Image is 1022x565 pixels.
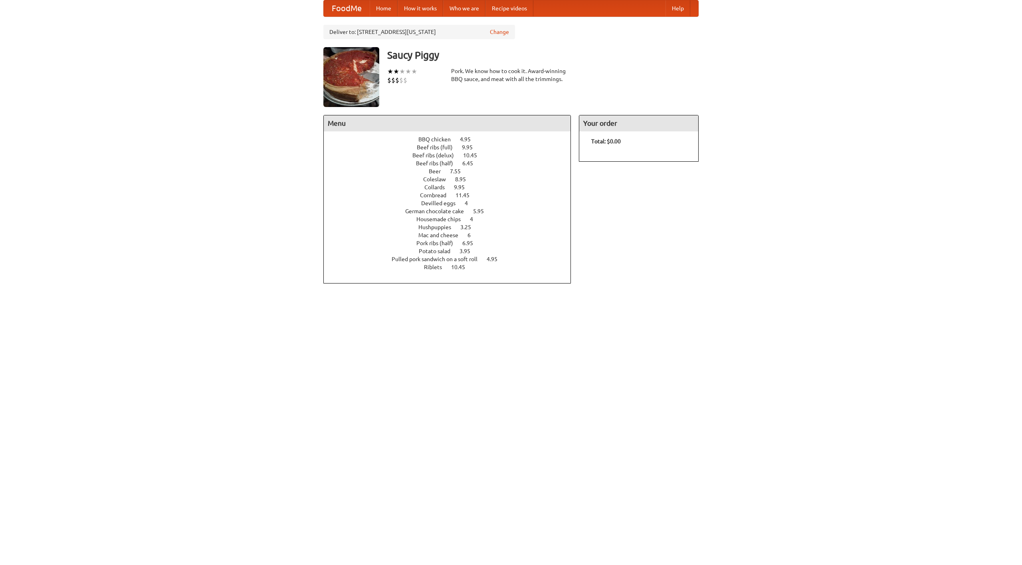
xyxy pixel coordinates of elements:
span: Hushpuppies [418,224,459,230]
span: 10.45 [463,152,485,159]
a: German chocolate cake 5.95 [405,208,499,214]
a: Who we are [443,0,485,16]
a: Collards 9.95 [424,184,479,190]
h4: Your order [579,115,698,131]
span: German chocolate cake [405,208,472,214]
a: BBQ chicken 4.95 [418,136,485,143]
span: 3.95 [460,248,478,254]
span: Beer [429,168,449,174]
a: Mac and cheese 6 [418,232,485,238]
span: 4.95 [460,136,479,143]
a: Beef ribs (delux) 10.45 [412,152,492,159]
b: Total: $0.00 [591,138,621,145]
a: Beef ribs (full) 9.95 [417,144,487,151]
a: FoodMe [324,0,370,16]
a: Housemade chips 4 [416,216,488,222]
span: Pulled pork sandwich on a soft roll [392,256,485,262]
a: Cornbread 11.45 [420,192,484,198]
li: $ [395,76,399,85]
span: 9.95 [462,144,481,151]
span: Coleslaw [423,176,454,182]
li: $ [391,76,395,85]
a: Beef ribs (half) 6.45 [416,160,488,167]
span: 8.95 [455,176,474,182]
div: Pork. We know how to cook it. Award-winning BBQ sauce, and meat with all the trimmings. [451,67,571,83]
a: Change [490,28,509,36]
span: Beef ribs (half) [416,160,461,167]
li: ★ [387,67,393,76]
span: Collards [424,184,453,190]
a: Potato salad 3.95 [419,248,485,254]
span: 3.25 [460,224,479,230]
li: $ [387,76,391,85]
span: 4.95 [487,256,505,262]
span: Housemade chips [416,216,469,222]
li: $ [403,76,407,85]
h4: Menu [324,115,570,131]
span: Potato salad [419,248,458,254]
li: $ [399,76,403,85]
a: Devilled eggs 4 [421,200,483,206]
a: Hushpuppies 3.25 [418,224,486,230]
span: 6.45 [462,160,481,167]
div: Deliver to: [STREET_ADDRESS][US_STATE] [323,25,515,39]
span: Riblets [424,264,450,270]
li: ★ [411,67,417,76]
a: Beer 7.55 [429,168,475,174]
span: 7.55 [450,168,469,174]
a: How it works [398,0,443,16]
span: Mac and cheese [418,232,466,238]
span: 5.95 [473,208,492,214]
span: Cornbread [420,192,454,198]
span: Devilled eggs [421,200,463,206]
li: ★ [405,67,411,76]
h3: Saucy Piggy [387,47,699,63]
span: Beef ribs (delux) [412,152,462,159]
a: Riblets 10.45 [424,264,480,270]
a: Home [370,0,398,16]
li: ★ [393,67,399,76]
a: Pulled pork sandwich on a soft roll 4.95 [392,256,512,262]
span: 11.45 [456,192,477,198]
span: 6 [467,232,479,238]
a: Help [665,0,690,16]
span: Beef ribs (full) [417,144,461,151]
span: 10.45 [451,264,473,270]
a: Recipe videos [485,0,533,16]
span: 4 [465,200,476,206]
span: Pork ribs (half) [416,240,461,246]
a: Coleslaw 8.95 [423,176,481,182]
a: Pork ribs (half) 6.95 [416,240,488,246]
span: BBQ chicken [418,136,459,143]
span: 9.95 [454,184,473,190]
img: angular.jpg [323,47,379,107]
li: ★ [399,67,405,76]
span: 6.95 [462,240,481,246]
span: 4 [470,216,481,222]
